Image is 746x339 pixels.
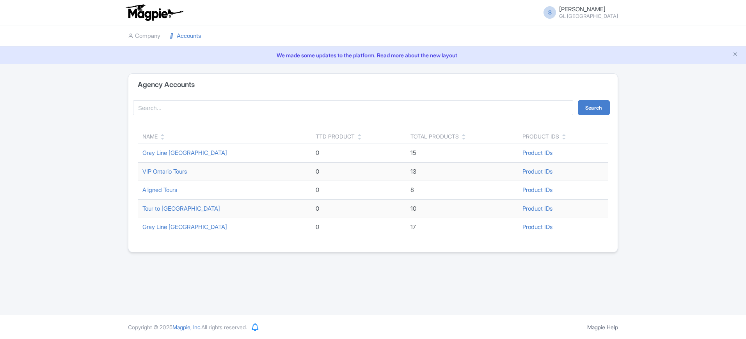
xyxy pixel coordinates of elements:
[128,25,160,47] a: Company
[406,218,518,236] td: 17
[142,149,227,156] a: Gray Line [GEOGRAPHIC_DATA]
[142,168,187,175] a: VIP Ontario Tours
[170,25,201,47] a: Accounts
[559,5,606,13] span: [PERSON_NAME]
[522,149,552,156] a: Product IDs
[311,181,406,200] td: 0
[316,132,355,140] div: TTD Product
[311,218,406,236] td: 0
[311,199,406,218] td: 0
[5,51,741,59] a: We made some updates to the platform. Read more about the new layout
[410,132,459,140] div: Total Products
[587,324,618,330] a: Magpie Help
[406,199,518,218] td: 10
[142,223,227,231] a: Gray Line [GEOGRAPHIC_DATA]
[311,144,406,163] td: 0
[133,100,573,115] input: Search...
[172,324,201,330] span: Magpie, Inc.
[544,6,556,19] span: S
[522,132,559,140] div: Product IDs
[559,14,618,19] small: GL [GEOGRAPHIC_DATA]
[311,162,406,181] td: 0
[732,50,738,59] button: Close announcement
[539,6,618,19] a: S [PERSON_NAME] GL [GEOGRAPHIC_DATA]
[123,323,252,331] div: Copyright © 2025 All rights reserved.
[124,4,185,21] img: logo-ab69f6fb50320c5b225c76a69d11143b.png
[522,205,552,212] a: Product IDs
[142,132,158,140] div: Name
[578,100,610,115] button: Search
[522,223,552,231] a: Product IDs
[406,144,518,163] td: 15
[138,81,195,89] h4: Agency Accounts
[406,162,518,181] td: 13
[142,205,220,212] a: Tour to [GEOGRAPHIC_DATA]
[522,168,552,175] a: Product IDs
[142,186,177,193] a: Aligned Tours
[406,181,518,200] td: 8
[522,186,552,193] a: Product IDs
